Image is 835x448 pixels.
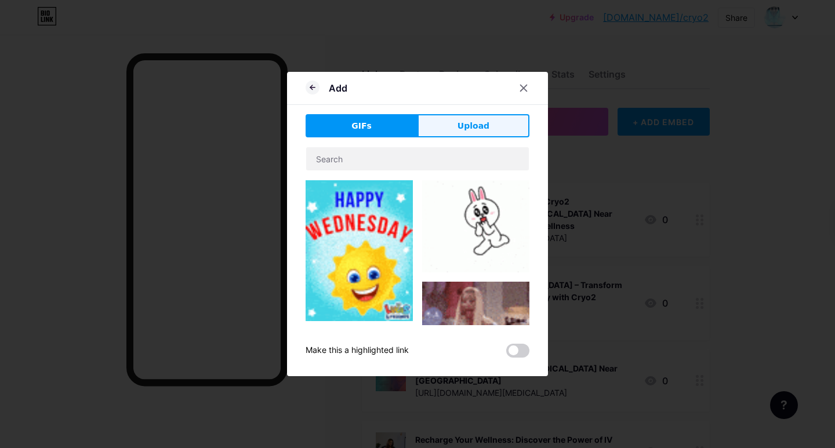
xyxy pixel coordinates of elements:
div: Make this a highlighted link [306,344,409,358]
span: Upload [458,120,489,132]
div: Add [329,81,347,95]
img: Gihpy [306,180,413,321]
span: GIFs [351,120,372,132]
img: Gihpy [422,282,529,370]
input: Search [306,147,529,170]
button: GIFs [306,114,418,137]
img: Gihpy [422,180,529,272]
button: Upload [418,114,529,137]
